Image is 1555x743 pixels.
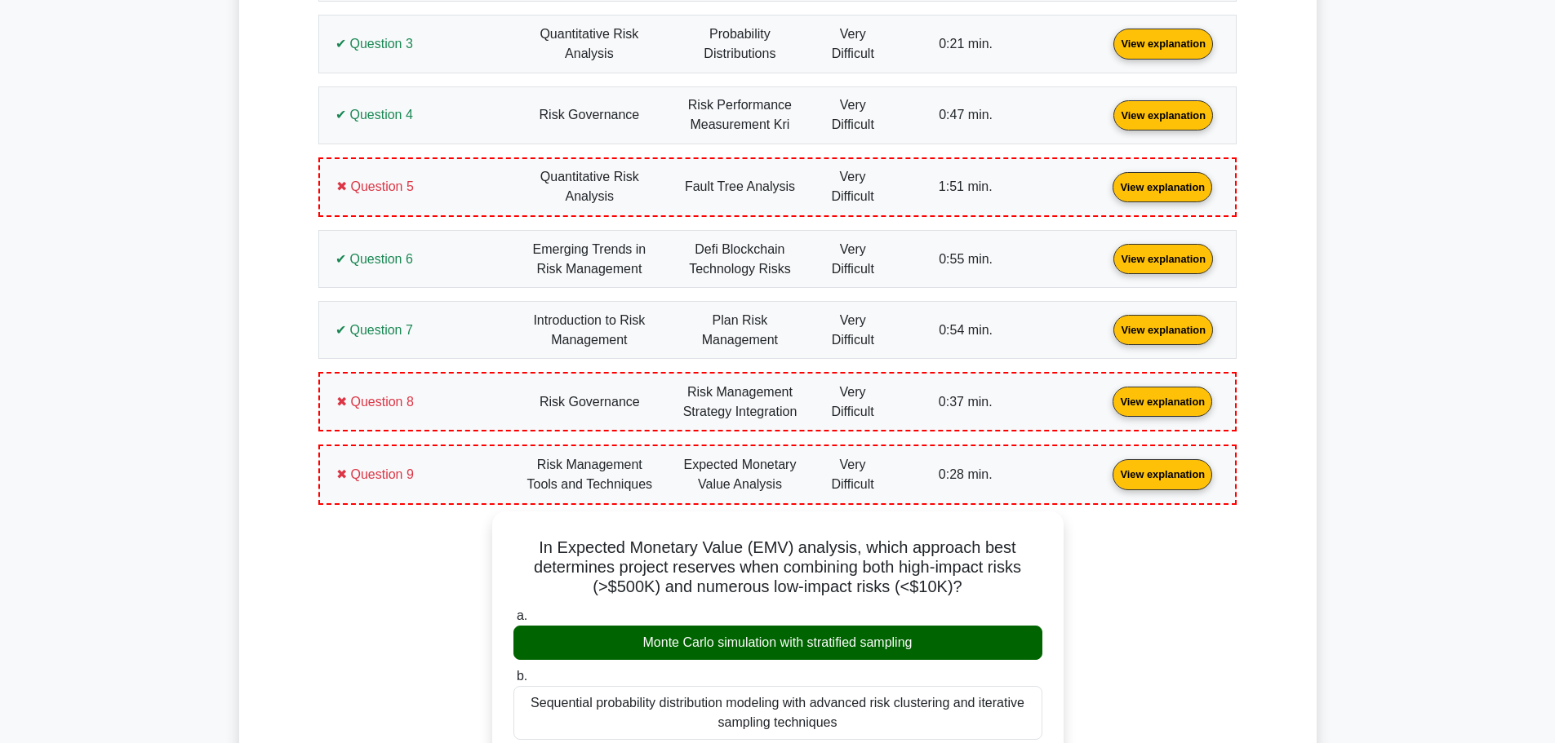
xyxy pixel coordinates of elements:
a: View explanation [1107,36,1220,50]
div: Sequential probability distribution modeling with advanced risk clustering and iterative sampling... [513,686,1042,740]
a: View explanation [1107,322,1220,336]
div: Monte Carlo simulation with stratified sampling [513,626,1042,660]
a: View explanation [1106,394,1219,408]
a: View explanation [1106,179,1219,193]
span: b. [517,669,527,683]
span: a. [517,608,527,622]
a: View explanation [1107,251,1220,265]
h5: In Expected Monetary Value (EMV) analysis, which approach best determines project reserves when c... [512,537,1044,596]
a: View explanation [1107,107,1220,121]
a: View explanation [1106,467,1219,480]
